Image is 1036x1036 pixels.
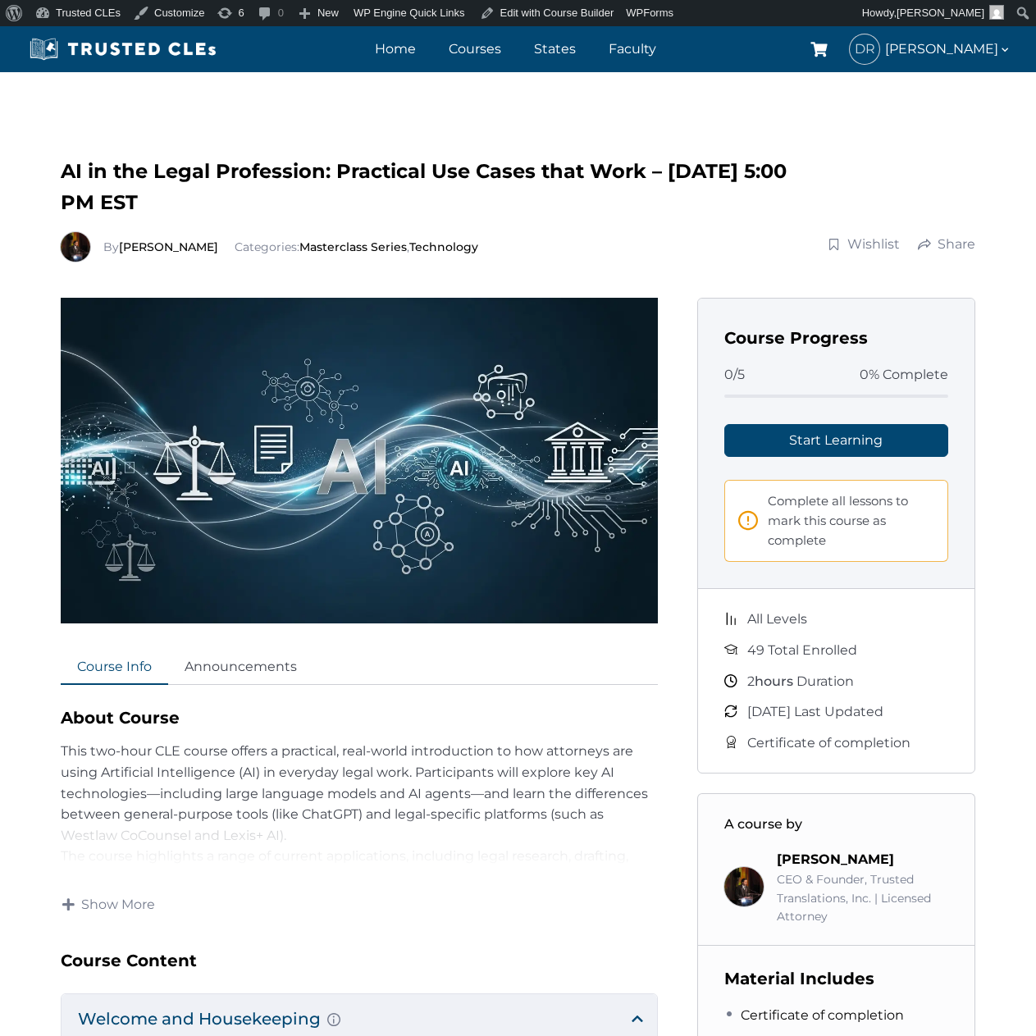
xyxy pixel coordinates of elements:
a: Start Learning [724,424,949,457]
h3: Material Includes [724,965,949,992]
a: Home [371,37,420,61]
span: 2 [747,673,755,689]
span: Certificate of completion [741,1005,904,1026]
span: 0/5 [724,364,745,386]
span: [PERSON_NAME] [897,7,984,19]
a: Courses [445,37,505,61]
span: All Levels [747,609,807,630]
span: 49 Total Enrolled [747,640,857,661]
span: DR [850,34,879,64]
a: [PERSON_NAME] [119,240,218,254]
span: 0% Complete [860,364,948,386]
h3: A course by [724,814,949,835]
span: AI in the Legal Profession: Practical Use Cases that Work – [DATE] 5:00 PM EST [61,159,787,214]
div: Categories: , [103,238,478,256]
span: Show More [81,896,155,914]
a: Wishlist [827,235,901,254]
span: [DATE] Last Updated [747,701,883,723]
div: CEO & Founder, Trusted Translations, Inc. | Licensed Attorney [777,870,949,925]
span: Certificate of completion [747,733,910,754]
span: hours [755,673,793,689]
span: This two-hour CLE course offers a practical, real-world introduction to how attorneys are using A... [61,743,648,842]
a: [PERSON_NAME] [777,851,894,867]
span: Duration [747,671,854,692]
img: Richard Estevez [724,867,764,906]
img: Richard Estevez [61,232,90,262]
a: Technology [409,240,478,254]
a: Course Info [61,650,168,686]
img: Trusted CLEs [25,37,221,62]
a: Masterclass Series [299,240,407,254]
h2: About Course [61,705,658,731]
span: [PERSON_NAME] [885,38,1011,60]
span: Complete all lessons to mark this course as complete [768,491,935,550]
h3: Course Content [61,947,658,974]
a: States [530,37,580,61]
a: Announcements [168,650,313,686]
a: Share [917,235,976,254]
img: AI-in-the-Legal-Profession.webp [61,298,658,623]
span: By [103,240,221,254]
a: Show More [61,895,156,915]
h3: Course Progress [724,325,949,351]
a: Faculty [605,37,660,61]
